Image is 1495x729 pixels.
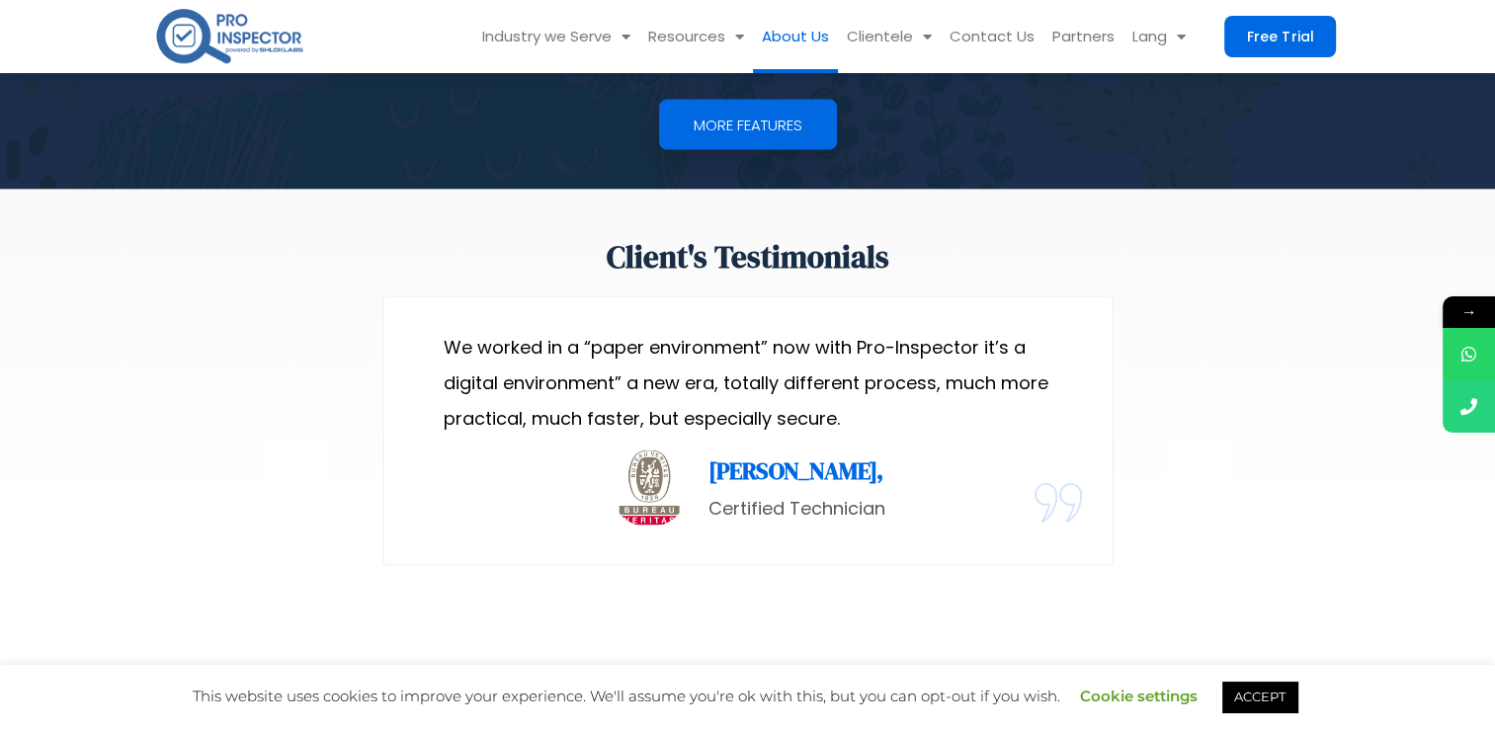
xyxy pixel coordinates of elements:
a: ACCEPT [1222,682,1297,712]
img: BV [610,448,689,527]
strong: [PERSON_NAME], [708,455,885,487]
span: Free Trial [1247,30,1313,43]
span: → [1443,296,1495,328]
a: Free Trial [1224,16,1336,57]
span: This website uses cookies to improve your experience. We'll assume you're ok with this, but you c... [193,687,1302,705]
a: More Features [659,100,837,150]
a: Cookie settings [1080,687,1198,705]
p: We worked in a “paper environment” now with Pro-Inspector it’s a digital environment” a new era, ... [444,330,1052,437]
span: Certified Technician [708,496,885,521]
div: Client's Testimonials [382,239,1114,276]
span: More Features [694,118,802,132]
div: 3 / 4 [382,295,1114,566]
img: pro-inspector-logo [154,5,305,67]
